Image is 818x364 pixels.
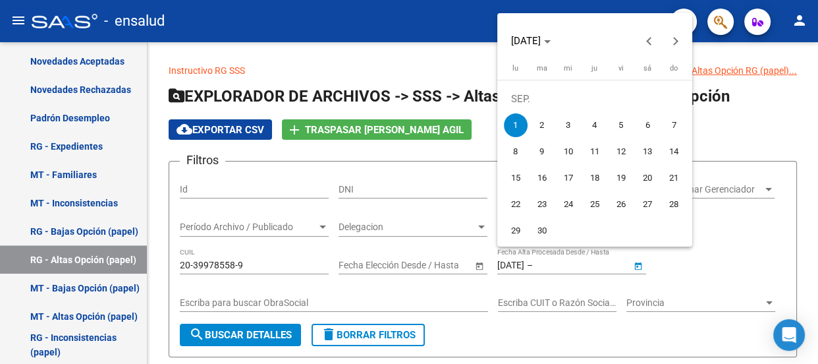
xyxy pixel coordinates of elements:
[555,112,582,138] button: 3 de septiembre de 2025
[643,64,651,73] span: sá
[608,191,634,218] button: 26 de septiembre de 2025
[634,112,661,138] button: 6 de septiembre de 2025
[582,138,608,165] button: 11 de septiembre de 2025
[529,165,555,191] button: 16 de septiembre de 2025
[555,165,582,191] button: 17 de septiembre de 2025
[557,113,580,137] span: 3
[661,165,687,191] button: 21 de septiembre de 2025
[670,64,678,73] span: do
[636,28,663,54] button: Previous month
[503,138,529,165] button: 8 de septiembre de 2025
[661,191,687,218] button: 28 de septiembre de 2025
[636,193,659,216] span: 27
[511,35,541,47] span: [DATE]
[557,166,580,190] span: 17
[618,64,624,73] span: vi
[583,166,607,190] span: 18
[504,113,528,137] span: 1
[503,165,529,191] button: 15 de septiembre de 2025
[582,165,608,191] button: 18 de septiembre de 2025
[634,165,661,191] button: 20 de septiembre de 2025
[503,86,687,112] td: SEP.
[608,165,634,191] button: 19 de septiembre de 2025
[773,319,805,351] div: Open Intercom Messenger
[557,193,580,216] span: 24
[636,166,659,190] span: 20
[583,113,607,137] span: 4
[662,166,686,190] span: 21
[609,140,633,164] span: 12
[529,112,555,138] button: 2 de septiembre de 2025
[609,113,633,137] span: 5
[662,193,686,216] span: 28
[609,166,633,190] span: 19
[537,64,547,73] span: ma
[634,191,661,218] button: 27 de septiembre de 2025
[529,218,555,244] button: 30 de septiembre de 2025
[512,64,518,73] span: lu
[583,140,607,164] span: 11
[636,140,659,164] span: 13
[506,29,556,53] button: Choose month and year
[530,113,554,137] span: 2
[529,138,555,165] button: 9 de septiembre de 2025
[503,191,529,218] button: 22 de septiembre de 2025
[557,140,580,164] span: 10
[504,166,528,190] span: 15
[661,138,687,165] button: 14 de septiembre de 2025
[530,219,554,243] span: 30
[530,166,554,190] span: 16
[503,218,529,244] button: 29 de septiembre de 2025
[662,140,686,164] span: 14
[608,112,634,138] button: 5 de septiembre de 2025
[530,193,554,216] span: 23
[609,193,633,216] span: 26
[504,219,528,243] span: 29
[582,112,608,138] button: 4 de septiembre de 2025
[529,191,555,218] button: 23 de septiembre de 2025
[583,193,607,216] span: 25
[663,28,689,54] button: Next month
[662,113,686,137] span: 7
[608,138,634,165] button: 12 de septiembre de 2025
[555,191,582,218] button: 24 de septiembre de 2025
[530,140,554,164] span: 9
[636,113,659,137] span: 6
[504,193,528,216] span: 22
[503,112,529,138] button: 1 de septiembre de 2025
[591,64,597,73] span: ju
[661,112,687,138] button: 7 de septiembre de 2025
[504,140,528,164] span: 8
[582,191,608,218] button: 25 de septiembre de 2025
[634,138,661,165] button: 13 de septiembre de 2025
[555,138,582,165] button: 10 de septiembre de 2025
[564,64,572,73] span: mi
